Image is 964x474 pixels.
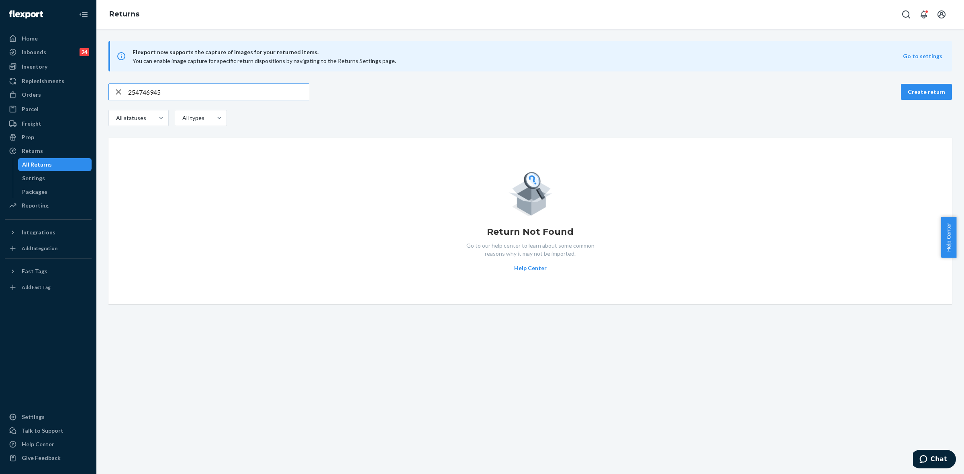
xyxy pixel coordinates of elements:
[22,245,57,252] div: Add Integration
[5,199,92,212] a: Reporting
[22,201,49,210] div: Reporting
[5,281,92,294] a: Add Fast Tag
[5,32,92,45] a: Home
[5,103,92,116] a: Parcel
[22,48,46,56] div: Inbounds
[182,114,203,122] div: All types
[22,174,45,182] div: Settings
[80,48,89,56] div: 24
[22,454,61,462] div: Give Feedback
[133,47,903,57] span: Flexport now supports the capture of images for your returned items.
[901,84,952,100] button: Create return
[5,242,92,255] a: Add Integration
[22,91,41,99] div: Orders
[514,264,547,272] button: Help Center
[487,226,574,238] h1: Return Not Found
[509,170,552,216] img: Empty list
[5,144,92,157] a: Returns
[22,133,34,141] div: Prep
[116,114,145,122] div: All statuses
[5,88,92,101] a: Orders
[5,46,92,59] a: Inbounds24
[22,161,52,169] div: All Returns
[103,3,146,26] ol: breadcrumbs
[128,84,309,100] input: Search returns by rma, id, tracking number
[22,228,55,236] div: Integrations
[5,117,92,130] a: Freight
[5,411,92,423] a: Settings
[22,63,47,71] div: Inventory
[22,105,39,113] div: Parcel
[898,6,914,22] button: Open Search Box
[22,35,38,43] div: Home
[22,267,47,275] div: Fast Tags
[22,413,45,421] div: Settings
[903,52,942,60] button: Go to settings
[5,75,92,87] a: Replenishments
[941,217,956,258] button: Help Center
[5,438,92,451] a: Help Center
[109,10,139,18] a: Returns
[76,6,92,22] button: Close Navigation
[5,452,92,464] button: Give Feedback
[5,60,92,73] a: Inventory
[5,265,92,278] button: Fast Tags
[22,427,63,435] div: Talk to Support
[5,131,92,144] a: Prep
[22,188,47,196] div: Packages
[18,158,92,171] a: All Returns
[9,10,43,18] img: Flexport logo
[5,424,92,437] button: Talk to Support
[22,77,64,85] div: Replenishments
[916,6,932,22] button: Open notifications
[22,440,54,448] div: Help Center
[133,57,396,64] span: You can enable image capture for specific return dispositions by navigating to the Returns Settin...
[18,172,92,185] a: Settings
[913,450,956,470] iframe: Opens a widget where you can chat to one of our agents
[22,147,43,155] div: Returns
[460,242,600,258] p: Go to our help center to learn about some common reasons why it may not be imported.
[933,6,950,22] button: Open account menu
[22,120,41,128] div: Freight
[22,284,51,291] div: Add Fast Tag
[5,226,92,239] button: Integrations
[18,185,92,198] a: Packages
